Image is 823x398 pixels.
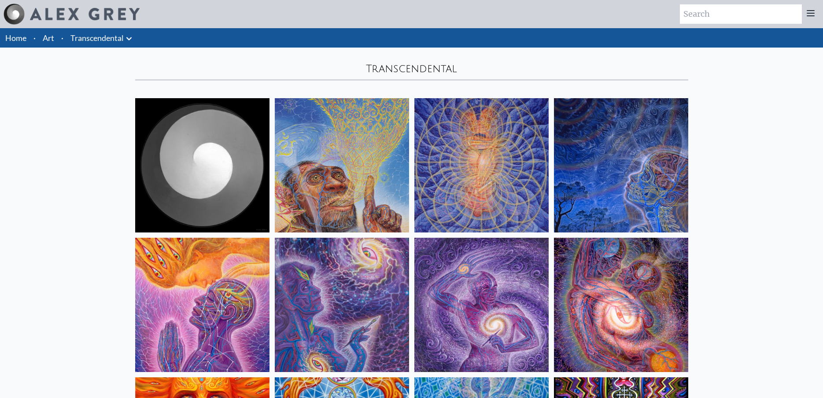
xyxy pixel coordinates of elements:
li: · [58,28,67,48]
div: Transcendental [135,62,688,76]
li: · [30,28,39,48]
a: Art [43,32,54,44]
a: Home [5,33,26,43]
a: Transcendental [70,32,124,44]
input: Search [680,4,802,24]
img: Polar Unity Spiral, 1975, Alex Grey [135,98,269,232]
